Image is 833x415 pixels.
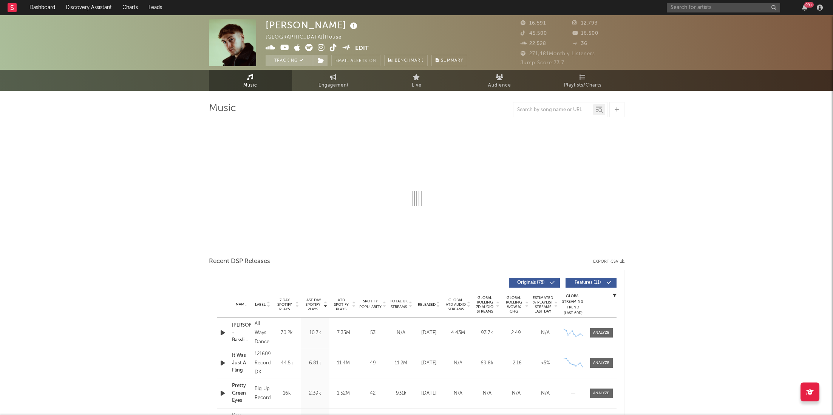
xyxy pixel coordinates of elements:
[303,329,328,337] div: 10.7k
[266,19,359,31] div: [PERSON_NAME]
[390,329,413,337] div: N/A
[331,359,356,367] div: 11.4M
[369,59,376,63] em: On
[572,41,587,46] span: 36
[564,81,601,90] span: Playlists/Charts
[445,390,471,397] div: N/A
[458,70,541,91] a: Audience
[275,329,299,337] div: 70.2k
[541,70,624,91] a: Playlists/Charts
[232,322,251,344] a: [PERSON_NAME] - Bassline Edit
[359,299,382,310] span: Spotify Popularity
[331,390,356,397] div: 1.52M
[441,59,463,63] span: Summary
[232,382,251,404] a: Pretty Green Eyes
[360,329,386,337] div: 53
[275,359,299,367] div: 44.5k
[418,302,436,307] span: Released
[416,359,442,367] div: [DATE]
[513,107,593,113] input: Search by song name or URL
[209,257,270,266] span: Recent DSP Releases
[375,70,458,91] a: Live
[360,390,386,397] div: 42
[292,70,375,91] a: Engagement
[331,298,351,311] span: ATD Spotify Plays
[209,70,292,91] a: Music
[390,390,413,397] div: 931k
[275,298,295,311] span: 7 Day Spotify Plays
[416,390,442,397] div: [DATE]
[504,329,529,337] div: 2.49
[390,299,408,310] span: Total UK Streams
[255,384,270,403] div: Big Up Records
[384,55,428,66] a: Benchmark
[667,3,780,12] input: Search for artists
[562,293,584,316] div: Global Streaming Trend (Last 60D)
[521,31,547,36] span: 45,500
[412,81,422,90] span: Live
[303,390,328,397] div: 2.39k
[318,81,349,90] span: Engagement
[593,259,624,264] button: Export CSV
[572,21,598,26] span: 12,793
[395,56,423,65] span: Benchmark
[445,329,471,337] div: 4.43M
[243,81,257,90] span: Music
[255,302,266,307] span: Label
[255,319,270,347] div: All Ways Dance
[504,359,529,367] div: -2.16
[331,329,356,337] div: 7.35M
[255,350,270,377] div: 1216098 Records DK
[521,41,546,46] span: 22,528
[232,352,251,374] a: It Was Just A Fling
[533,329,558,337] div: N/A
[445,298,466,311] span: Global ATD Audio Streams
[488,81,511,90] span: Audience
[521,21,546,26] span: 16,591
[521,51,595,56] span: 271,481 Monthly Listeners
[266,55,313,66] button: Tracking
[355,44,369,53] button: Edit
[303,359,328,367] div: 6.81k
[514,280,549,285] span: Originals ( 78 )
[533,390,558,397] div: N/A
[533,296,553,314] span: Estimated % Playlist Streams Last Day
[802,5,807,11] button: 99+
[303,298,323,311] span: Last Day Spotify Plays
[509,278,560,288] button: Originals(78)
[474,296,495,314] span: Global Rolling 7D Audio Streams
[533,359,558,367] div: <5%
[390,359,413,367] div: 11.2M
[232,302,251,307] div: Name
[521,60,564,65] span: Jump Score: 73.7
[566,278,617,288] button: Features(11)
[331,55,380,66] button: Email AlertsOn
[445,359,471,367] div: N/A
[804,2,814,8] div: 99 +
[431,55,467,66] button: Summary
[570,280,605,285] span: Features ( 11 )
[474,329,500,337] div: 93.7k
[416,329,442,337] div: [DATE]
[504,390,529,397] div: N/A
[360,359,386,367] div: 49
[572,31,598,36] span: 16,500
[474,390,500,397] div: N/A
[266,33,359,42] div: [GEOGRAPHIC_DATA] | House
[474,359,500,367] div: 69.8k
[504,296,524,314] span: Global Rolling WoW % Chg
[275,390,299,397] div: 16k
